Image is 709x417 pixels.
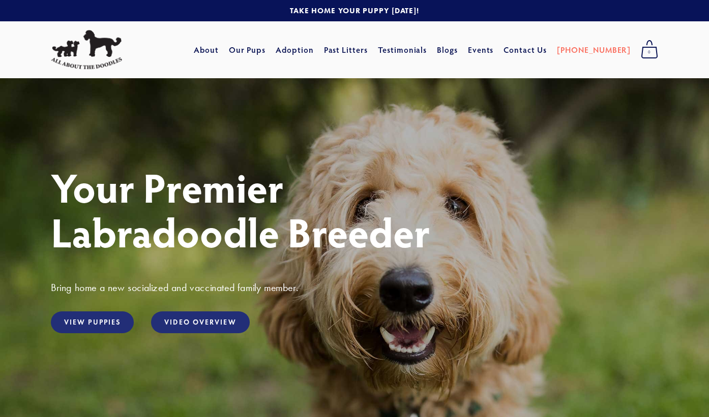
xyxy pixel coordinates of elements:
a: Blogs [437,41,458,59]
a: Contact Us [504,41,547,59]
a: View Puppies [51,311,134,333]
a: Past Litters [324,44,368,55]
h1: Your Premier Labradoodle Breeder [51,165,658,254]
span: 0 [641,46,658,59]
a: Video Overview [151,311,249,333]
h3: Bring home a new socialized and vaccinated family member. [51,281,658,294]
a: About [194,41,219,59]
a: 0 items in cart [636,37,663,62]
a: Testimonials [378,41,427,59]
a: Our Pups [229,41,266,59]
a: Events [468,41,494,59]
a: [PHONE_NUMBER] [557,41,631,59]
img: All About The Doodles [51,30,122,70]
a: Adoption [276,41,314,59]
